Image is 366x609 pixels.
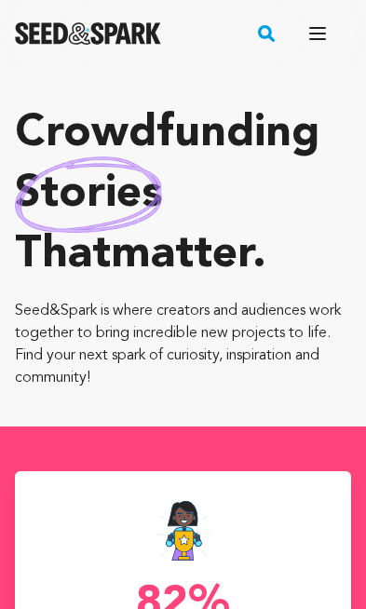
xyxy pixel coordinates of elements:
[15,22,161,45] a: Seed&Spark Homepage
[15,104,351,285] p: Crowdfunding that .
[15,22,161,45] img: Seed&Spark Logo Dark Mode
[15,156,162,233] img: hand sketched image
[155,501,212,561] img: Seed&Spark Success Rate Icon
[15,300,351,389] p: Seed&Spark is where creators and audiences work together to bring incredible new projects to life...
[111,233,252,277] span: matter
